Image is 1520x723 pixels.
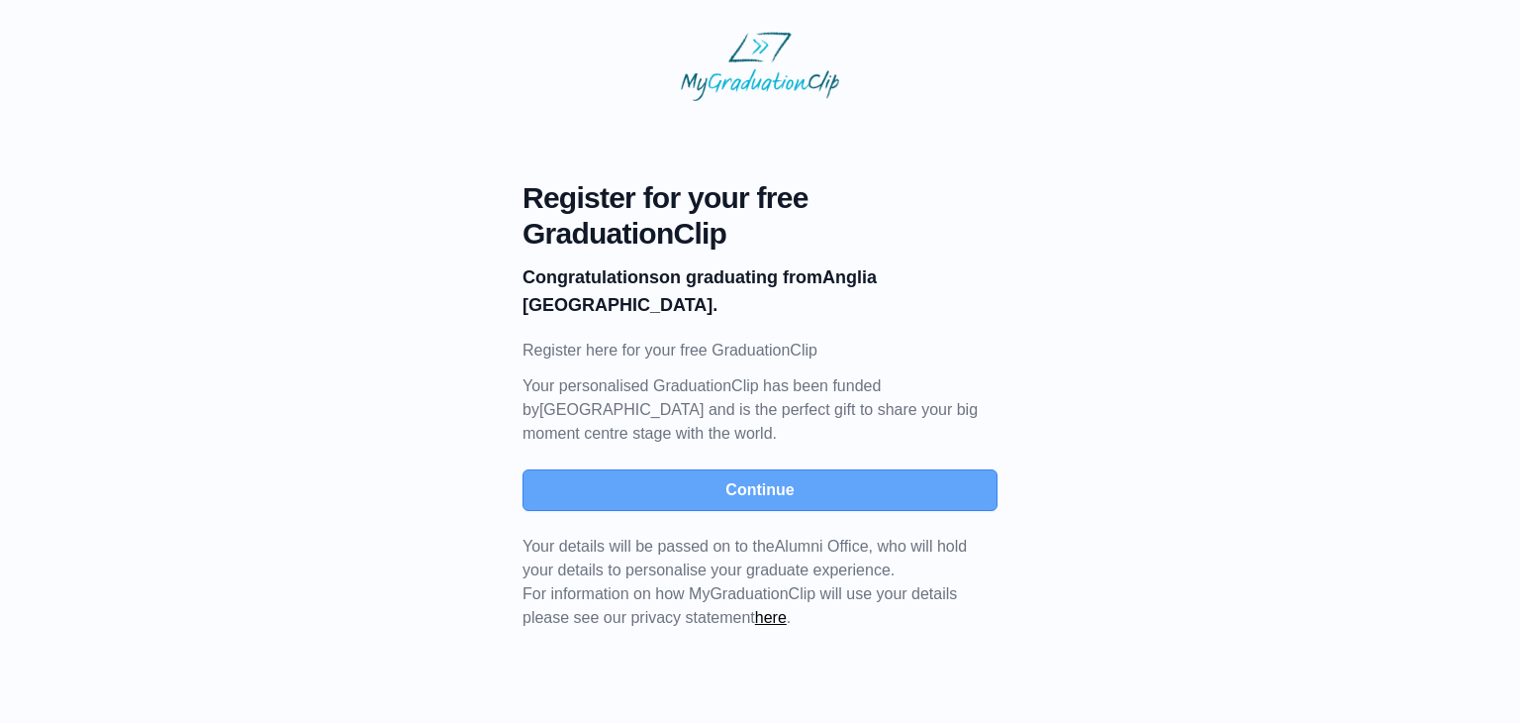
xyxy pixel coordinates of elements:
span: Register for your free [522,180,997,216]
button: Continue [522,469,997,511]
p: on graduating from Anglia [GEOGRAPHIC_DATA]. [522,263,997,319]
p: Register here for your free GraduationClip [522,339,997,362]
span: Alumni Office [775,538,869,555]
span: Your details will be passed on to the , who will hold your details to personalise your graduate e... [522,538,967,578]
a: here [755,609,787,626]
span: For information on how MyGraduationClip will use your details please see our privacy statement . [522,538,967,626]
b: Congratulations [522,267,659,287]
img: MyGraduationClip [681,32,839,101]
p: Your personalised GraduationClip has been funded by [GEOGRAPHIC_DATA] and is the perfect gift to ... [522,374,997,446]
span: GraduationClip [522,216,997,252]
